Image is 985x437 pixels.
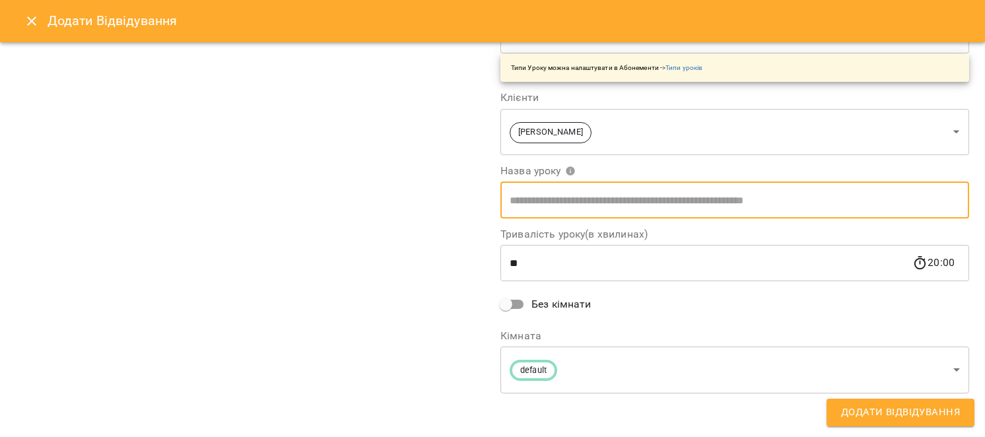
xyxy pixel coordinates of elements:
[500,229,969,240] label: Тривалість уроку(в хвилинах)
[500,166,576,176] span: Назва уроку
[665,64,702,71] a: Типи уроків
[500,92,969,103] label: Клієнти
[512,364,555,377] span: default
[511,63,702,73] p: Типи Уроку можна налаштувати в Абонементи ->
[827,399,974,426] button: Додати Відвідування
[531,296,592,312] span: Без кімнати
[500,331,969,341] label: Кімната
[510,126,591,139] span: [PERSON_NAME]
[565,166,576,176] svg: Вкажіть назву уроку або виберіть клієнтів
[48,11,178,31] h6: Додати Відвідування
[16,5,48,37] button: Close
[500,347,969,393] div: default
[841,404,960,421] span: Додати Відвідування
[500,108,969,155] div: [PERSON_NAME]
